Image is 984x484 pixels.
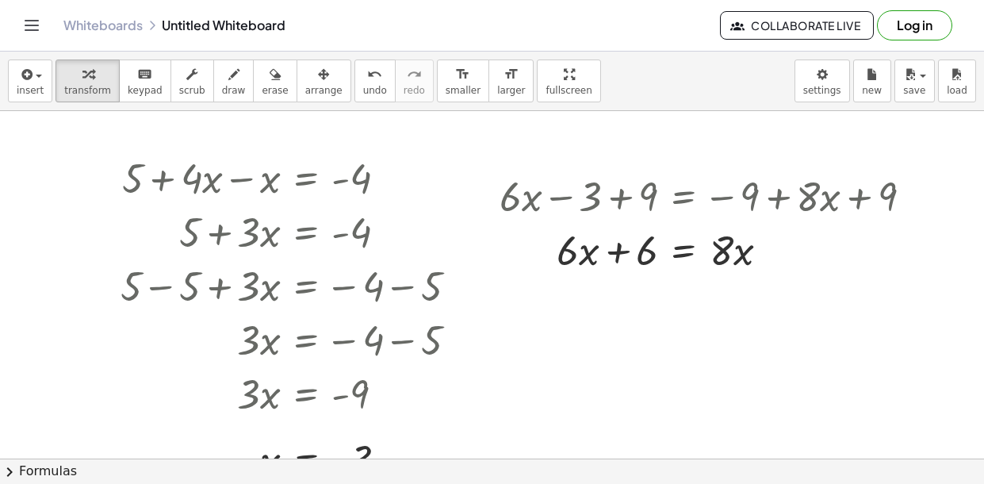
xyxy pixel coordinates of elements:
span: scrub [179,85,205,96]
button: transform [56,60,120,102]
span: settings [803,85,841,96]
button: Toggle navigation [19,13,44,38]
button: keyboardkeypad [119,60,171,102]
span: fullscreen [546,85,592,96]
span: undo [363,85,387,96]
span: redo [404,85,425,96]
span: save [903,85,925,96]
span: transform [64,85,111,96]
button: Log in [877,10,952,40]
button: format_sizesmaller [437,60,489,102]
i: redo [407,65,422,84]
button: arrange [297,60,351,102]
button: Collaborate Live [720,11,874,40]
span: load [947,85,967,96]
button: insert [8,60,52,102]
button: save [894,60,935,102]
i: format_size [455,65,470,84]
button: settings [794,60,850,102]
span: smaller [446,85,481,96]
span: keypad [128,85,163,96]
a: Whiteboards [63,17,143,33]
span: new [862,85,882,96]
button: redoredo [395,60,434,102]
button: erase [253,60,297,102]
span: arrange [305,85,343,96]
span: insert [17,85,44,96]
i: format_size [503,65,519,84]
i: keyboard [137,65,152,84]
span: draw [222,85,246,96]
button: new [853,60,891,102]
span: erase [262,85,288,96]
span: larger [497,85,525,96]
i: undo [367,65,382,84]
button: undoundo [354,60,396,102]
button: scrub [170,60,214,102]
button: fullscreen [537,60,600,102]
button: format_sizelarger [488,60,534,102]
button: draw [213,60,255,102]
button: load [938,60,976,102]
span: Collaborate Live [733,18,860,33]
